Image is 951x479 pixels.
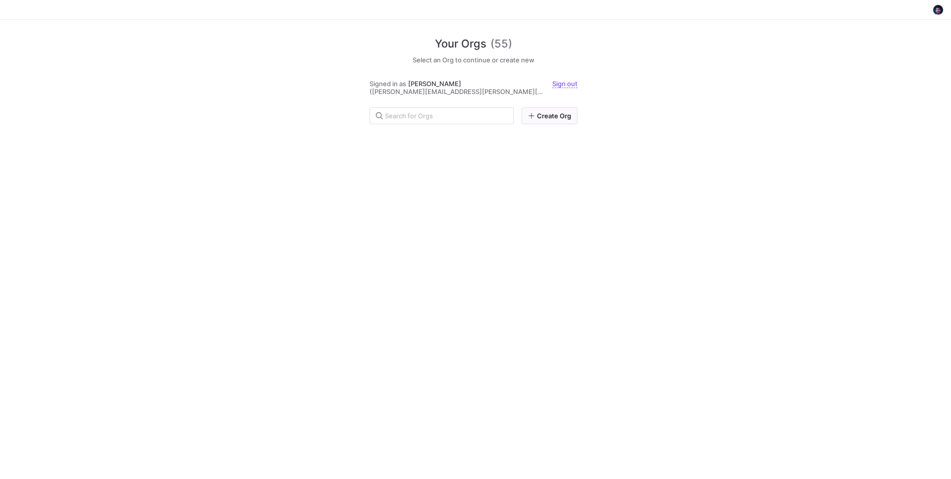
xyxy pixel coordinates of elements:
[435,36,486,52] span: Your Orgs
[370,56,578,64] h5: Select an Org to continue or create new
[522,107,578,124] a: Create Org
[537,112,571,120] span: Create Org
[385,112,505,120] input: Search for Orgs
[932,4,944,16] button: https://storage.googleapis.com/y42-prod-data-exchange/images/zn2Dipnt5kSdWZ4U6JymtAUNwkc8DG3H2NRM...
[408,80,461,88] span: [PERSON_NAME]
[370,80,406,88] span: Signed in as
[490,36,512,52] span: (55)
[370,88,544,96] span: ([PERSON_NAME][EMAIL_ADDRESS][PERSON_NAME][DOMAIN_NAME])
[552,80,578,88] a: Sign out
